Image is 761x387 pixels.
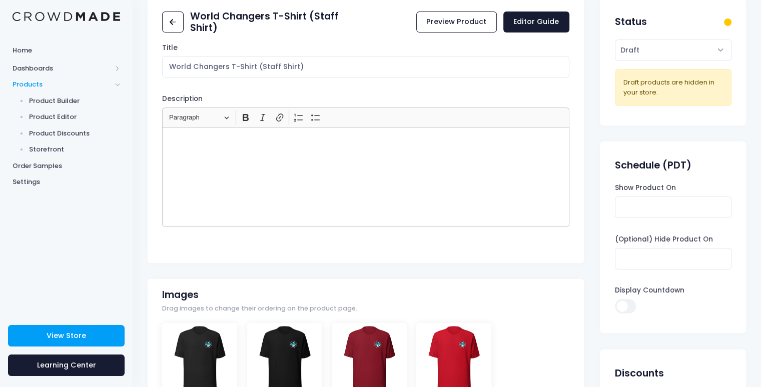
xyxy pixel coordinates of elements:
[165,110,234,125] button: Paragraph
[615,183,676,193] label: Show Product On
[47,330,86,340] span: View Store
[13,12,120,21] img: Logo
[29,112,121,122] span: Product Editor
[13,63,112,73] span: Dashboards
[503,11,569,33] a: Editor Guide
[162,289,199,300] h2: Images
[8,354,125,376] a: Learning Center
[416,11,497,33] a: Preview Product
[623,77,723,97] div: Draft products are hidden in your store.
[29,96,121,106] span: Product Builder
[162,43,178,53] label: Title
[162,107,569,127] div: Editor toolbar
[162,304,357,313] span: Drag images to change their ordering on the product page.
[29,128,121,138] span: Product Discounts
[615,367,664,379] h2: Discounts
[615,234,713,244] label: (Optional) Hide Product On
[615,16,647,27] h2: Status
[190,10,366,34] h2: World Changers T-Shirt (Staff Shirt)
[8,325,125,346] a: View Store
[13,79,112,89] span: Products
[169,111,221,123] span: Paragraph
[615,285,684,295] label: Display Countdown
[13,45,120,55] span: Home
[615,159,691,171] h2: Schedule (PDT)
[29,144,121,154] span: Storefront
[162,127,569,227] div: Rich Text Editor, main
[37,360,96,370] span: Learning Center
[13,161,120,171] span: Order Samples
[162,94,203,104] label: Description
[13,177,120,187] span: Settings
